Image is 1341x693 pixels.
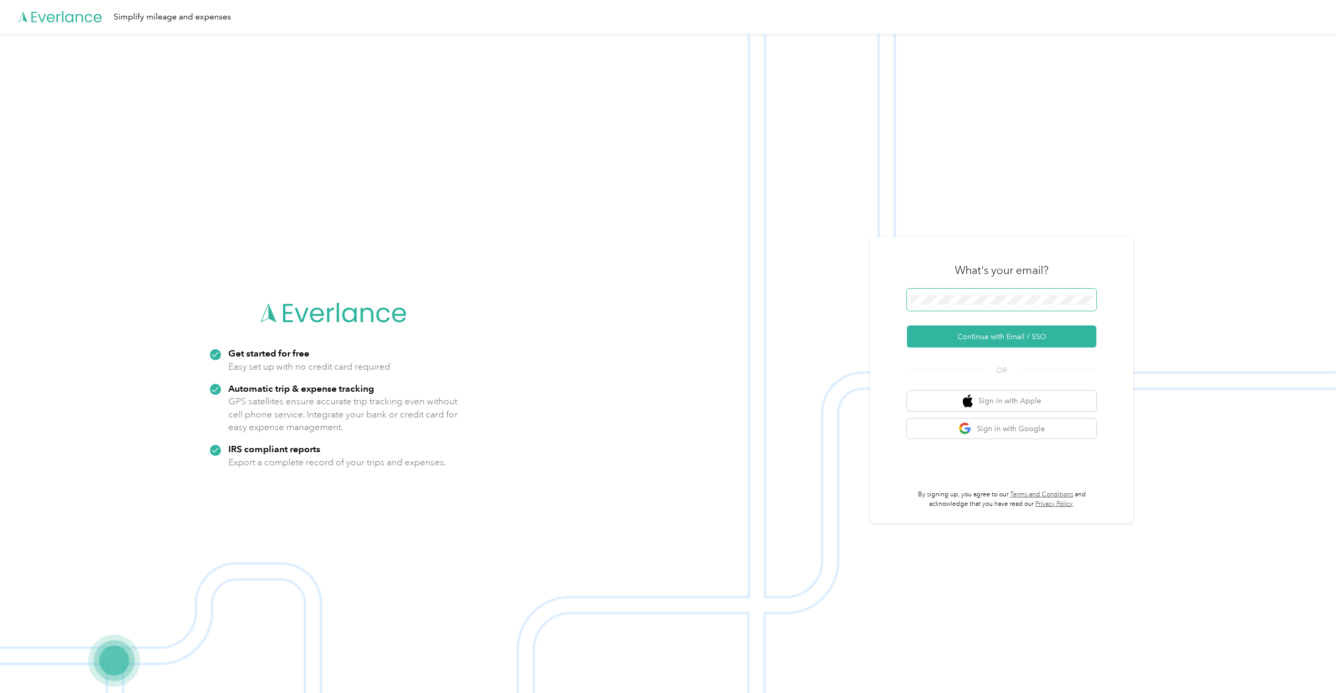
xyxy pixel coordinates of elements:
[963,394,973,407] img: apple logo
[228,395,458,434] p: GPS satellites ensure accurate trip tracking even without cell phone service. Integrate your bank...
[955,263,1048,278] h3: What's your email?
[983,365,1020,376] span: OR
[228,383,374,394] strong: Automatic trip & expense tracking
[907,391,1096,411] button: apple logoSign in with Apple
[228,360,390,373] p: Easy set up with no credit card required
[228,443,320,454] strong: IRS compliant reports
[1010,491,1073,498] a: Terms and Conditions
[114,11,231,24] div: Simplify mileage and expenses
[228,456,446,469] p: Export a complete record of your trips and expenses.
[907,419,1096,439] button: google logoSign in with Google
[959,422,972,435] img: google logo
[907,325,1096,348] button: Continue with Email / SSO
[907,490,1096,508] p: By signing up, you agree to our and acknowledge that you have read our .
[1035,500,1073,508] a: Privacy Policy
[228,348,309,359] strong: Get started for free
